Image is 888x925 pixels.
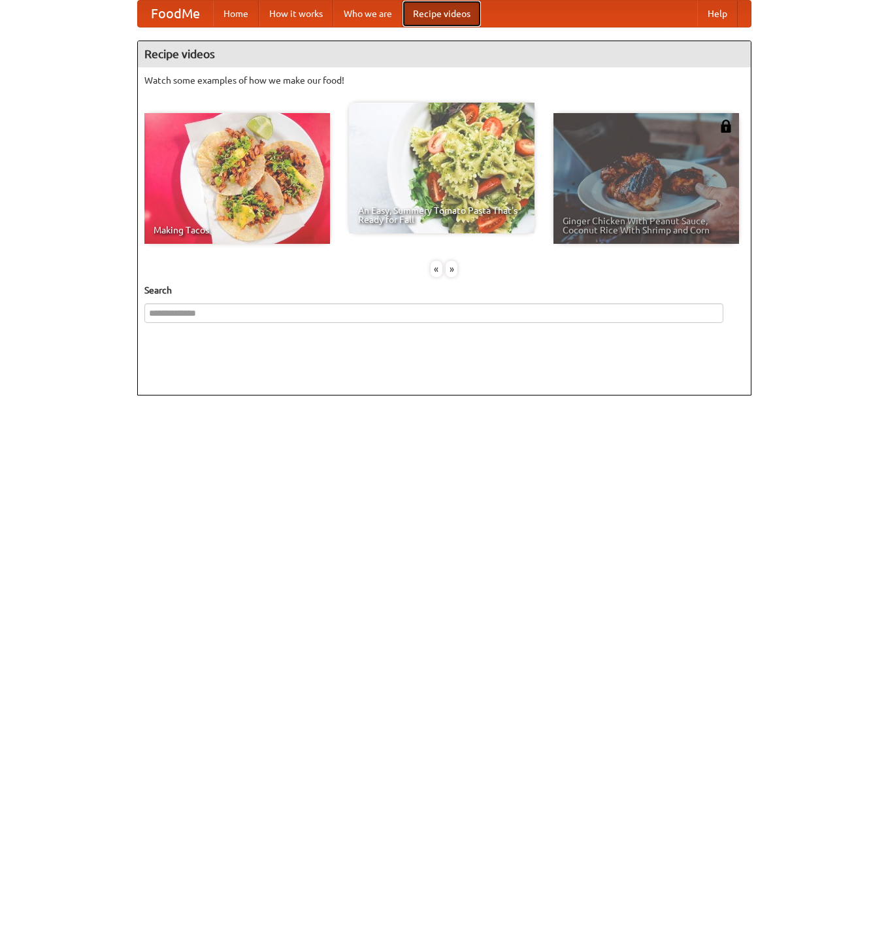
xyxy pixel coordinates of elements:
a: FoodMe [138,1,213,27]
h4: Recipe videos [138,41,751,67]
a: An Easy, Summery Tomato Pasta That's Ready for Fall [349,103,534,233]
a: Home [213,1,259,27]
a: Who we are [333,1,403,27]
a: Help [697,1,738,27]
p: Watch some examples of how we make our food! [144,74,744,87]
img: 483408.png [719,120,732,133]
span: Making Tacos [154,226,321,235]
h5: Search [144,284,744,297]
a: How it works [259,1,333,27]
div: « [431,261,442,277]
a: Recipe videos [403,1,481,27]
div: » [446,261,457,277]
a: Making Tacos [144,113,330,244]
span: An Easy, Summery Tomato Pasta That's Ready for Fall [358,206,525,224]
